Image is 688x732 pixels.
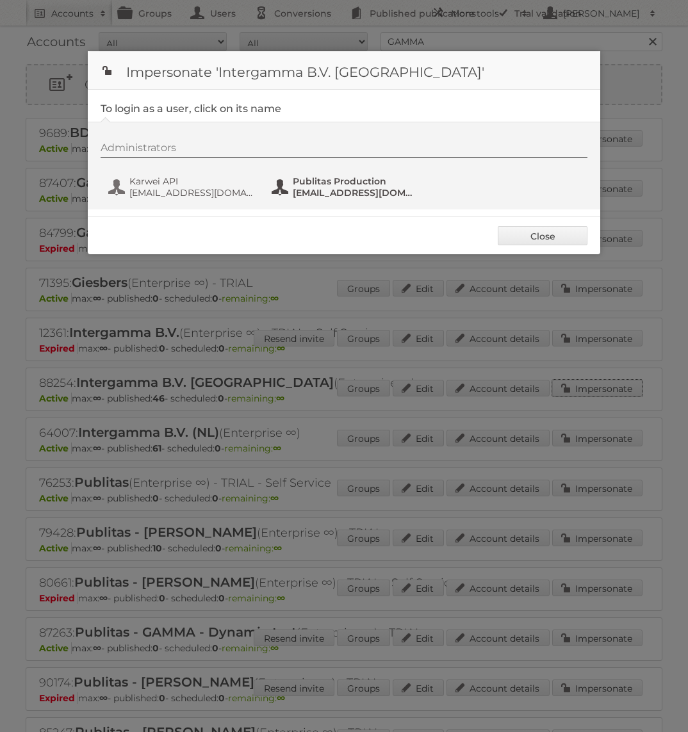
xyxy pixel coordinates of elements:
button: Karwei API [EMAIL_ADDRESS][DOMAIN_NAME] [107,174,258,200]
span: [EMAIL_ADDRESS][DOMAIN_NAME] [129,187,254,199]
span: Publitas Production [293,175,417,187]
button: Publitas Production [EMAIL_ADDRESS][DOMAIN_NAME] [270,174,421,200]
span: [EMAIL_ADDRESS][DOMAIN_NAME] [293,187,417,199]
div: Administrators [101,142,587,158]
legend: To login as a user, click on its name [101,102,281,115]
span: Karwei API [129,175,254,187]
a: Close [498,226,587,245]
h1: Impersonate 'Intergamma B.V. [GEOGRAPHIC_DATA]' [88,51,600,90]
